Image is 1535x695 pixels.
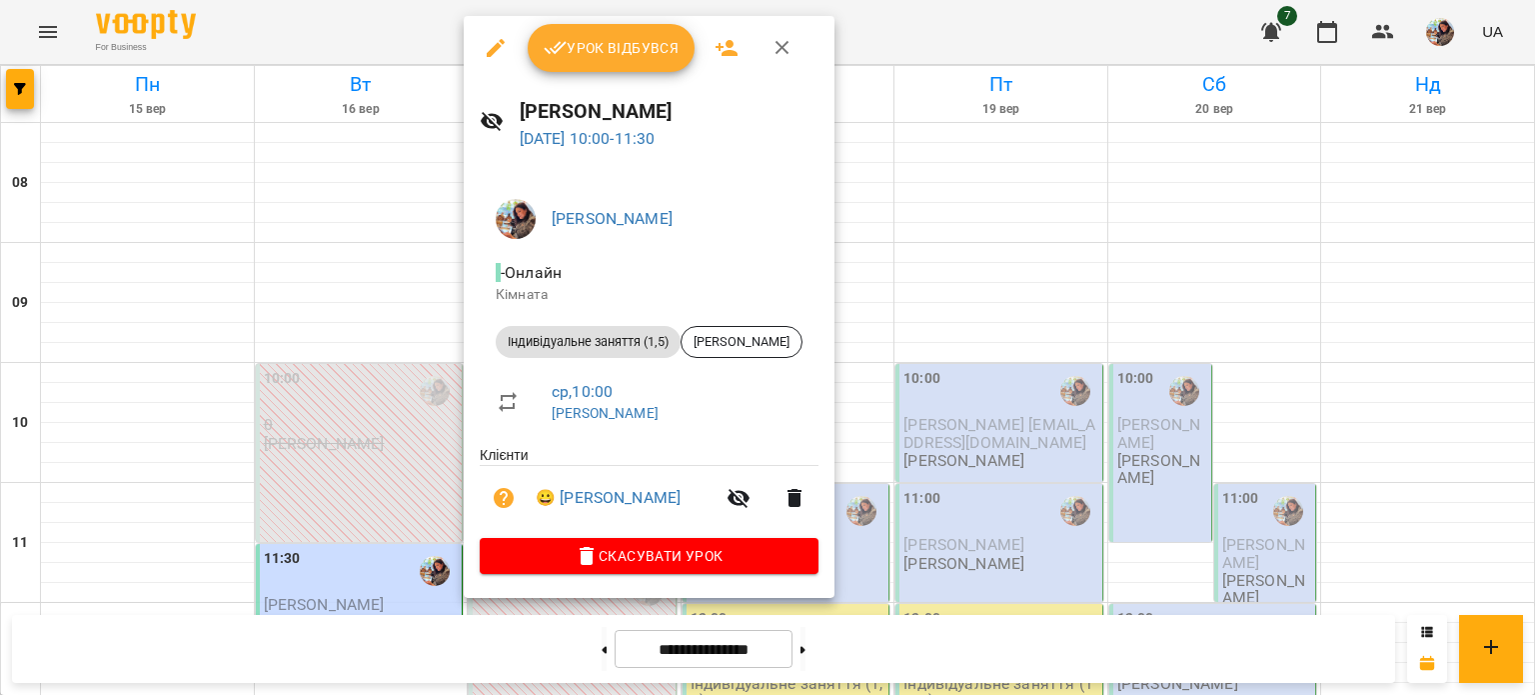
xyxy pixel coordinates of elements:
[552,405,659,421] a: [PERSON_NAME]
[682,333,801,351] span: [PERSON_NAME]
[544,36,680,60] span: Урок відбувся
[496,544,802,568] span: Скасувати Урок
[480,445,818,538] ul: Клієнти
[496,333,681,351] span: Індивідуальне заняття (1,5)
[496,263,566,282] span: - Онлайн
[552,209,673,228] a: [PERSON_NAME]
[520,96,818,127] h6: [PERSON_NAME]
[681,326,802,358] div: [PERSON_NAME]
[520,129,656,148] a: [DATE] 10:00-11:30
[552,382,613,401] a: ср , 10:00
[528,24,696,72] button: Урок відбувся
[496,199,536,239] img: 8f0a5762f3e5ee796b2308d9112ead2f.jpeg
[536,486,681,510] a: 😀 [PERSON_NAME]
[480,474,528,522] button: Візит ще не сплачено. Додати оплату?
[496,285,802,305] p: Кімната
[480,538,818,574] button: Скасувати Урок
